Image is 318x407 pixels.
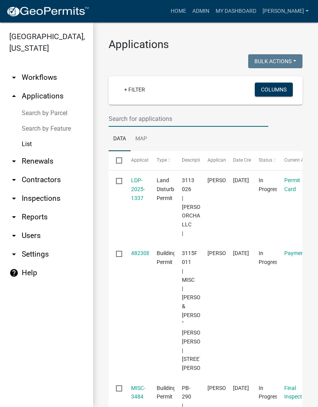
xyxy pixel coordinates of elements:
h3: Applications [109,38,302,51]
datatable-header-cell: Application Number [123,151,149,170]
span: 3113 026 | BJ REECE ORCHARDS LLC | [182,177,223,236]
datatable-header-cell: Description [175,151,200,170]
span: 09/22/2025 [233,385,249,391]
datatable-header-cell: Type [149,151,175,170]
i: arrow_drop_down [9,212,19,222]
span: Date Created [233,157,260,163]
a: MISC-3484 [131,385,145,400]
span: Description [182,157,206,163]
button: Columns [255,83,293,97]
i: arrow_drop_down [9,73,19,82]
a: 482308 [131,250,150,256]
input: Search for applications [109,111,268,127]
span: In Progress [259,385,280,400]
span: Building Permit [157,385,176,400]
span: 09/22/2025 [233,250,249,256]
span: 3115F 011 | MISC | CHRISTY & JERRY "WAYNE" DICKERSON | 734 EVANS RD [182,250,230,371]
i: arrow_drop_down [9,250,19,259]
span: 09/22/2025 [233,177,249,183]
a: Final Inspection [284,385,309,400]
span: Applicant [207,157,228,163]
i: arrow_drop_down [9,175,19,185]
a: Admin [189,4,213,19]
span: Type [157,157,167,163]
a: My Dashboard [213,4,259,19]
i: arrow_drop_down [9,194,19,203]
i: help [9,268,19,278]
span: John Reece [207,177,249,183]
span: Status [259,157,272,163]
datatable-header-cell: Applicant [200,151,226,170]
span: Building Permit [157,250,176,265]
button: Bulk Actions [248,54,302,68]
a: + Filter [118,83,151,97]
a: Data [109,127,131,152]
a: Map [131,127,152,152]
datatable-header-cell: Current Activity [277,151,302,170]
i: arrow_drop_up [9,91,19,101]
a: LDP-2025-1337 [131,177,145,201]
span: WAYNE DICKERSON [207,250,249,256]
i: arrow_drop_down [9,231,19,240]
datatable-header-cell: Status [251,151,277,170]
span: Land Disturbance Permit [157,177,186,201]
datatable-header-cell: Select [109,151,123,170]
a: Permit Card [284,177,300,192]
span: In Progress [259,250,280,265]
span: Current Activity [284,157,316,163]
span: KATHY QUINTON [207,385,249,391]
a: Payment [284,250,306,256]
span: In Progress [259,177,280,192]
datatable-header-cell: Date Created [226,151,251,170]
span: Application Number [131,157,173,163]
i: arrow_drop_down [9,157,19,166]
a: Home [168,4,189,19]
a: [PERSON_NAME] [259,4,312,19]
